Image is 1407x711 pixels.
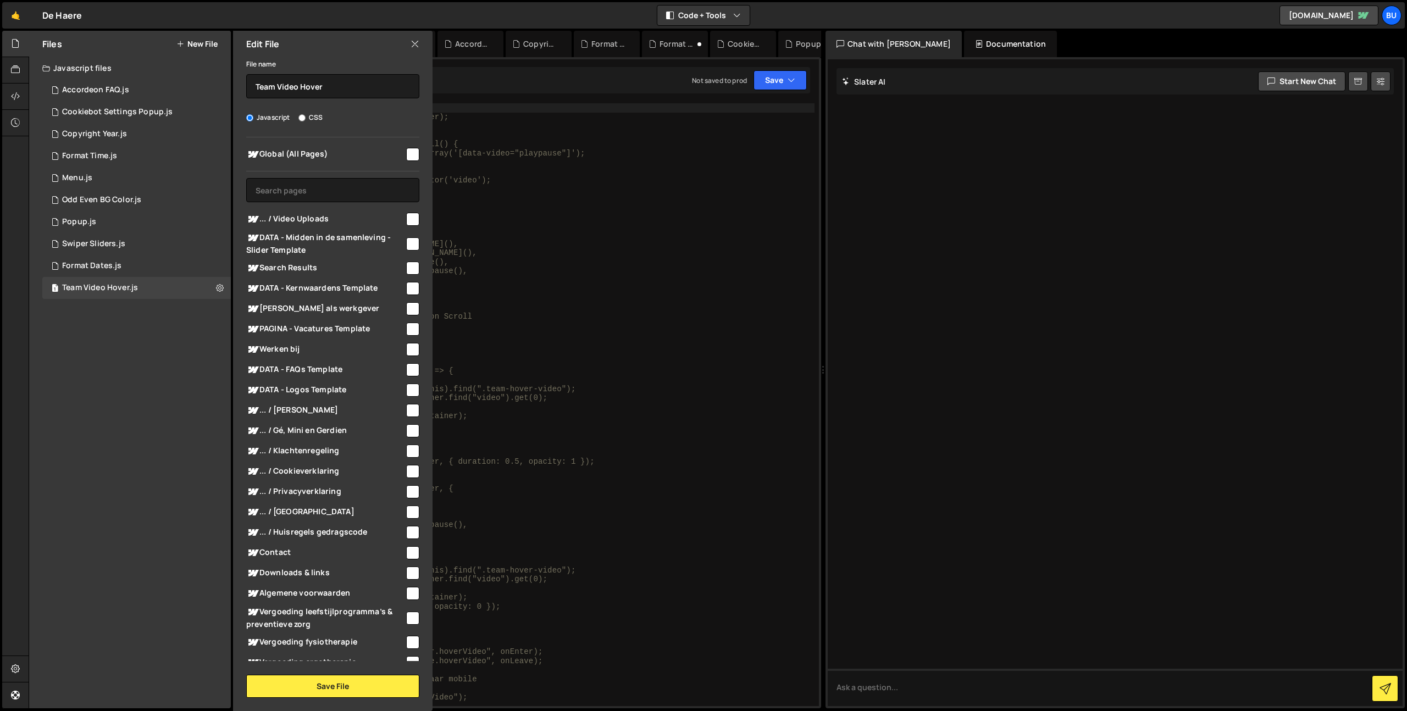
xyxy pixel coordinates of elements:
div: Not saved to prod [692,76,747,85]
span: ... / Video Uploads [246,213,405,226]
span: PAGINA - Vacatures Template [246,323,405,336]
span: DATA - FAQs Template [246,363,405,376]
div: Menu.js [62,173,92,183]
div: Format Time.js [62,151,117,161]
span: DATA - Midden in de samenleving - Slider Template [246,231,405,255]
div: 17043/46859.js [42,167,231,189]
div: Format Dates.js [660,38,695,49]
input: Name [246,74,419,98]
button: Save [754,70,807,90]
span: [PERSON_NAME] als werkgever [246,302,405,315]
button: Start new chat [1258,71,1345,91]
div: Swiper Sliders.js [62,239,125,249]
label: Javascript [246,112,290,123]
h2: Slater AI [842,76,886,87]
span: Algemene voorwaarden [246,587,405,600]
span: ... / Privacyverklaring [246,485,405,498]
div: 17043/46856.js [42,123,231,145]
h2: Edit File [246,38,279,50]
span: ... / Klachtenregeling [246,445,405,458]
span: Vergoeding leefstijlprogramma’s & preventieve zorg [246,606,405,630]
input: Javascript [246,114,253,121]
input: CSS [298,114,306,121]
span: ... / Cookieverklaring [246,465,405,478]
div: 17043/46852.js [42,211,231,233]
button: New File [176,40,218,48]
div: Format Time.js [42,145,231,167]
button: Code + Tools [657,5,750,25]
button: Save File [246,675,419,698]
div: Format Dates.js [42,255,231,277]
div: Cookiebot Settings Popup.js [42,101,231,123]
span: ... / [PERSON_NAME] [246,404,405,417]
span: Search Results [246,262,405,275]
div: Format Time.js [591,38,627,49]
a: 🤙 [2,2,29,29]
div: Copyright Year.js [523,38,558,49]
div: Documentation [964,31,1057,57]
div: Popup.js [62,217,96,227]
div: Javascript files [29,57,231,79]
span: Vergoeding ergotherapie [246,656,405,669]
h2: Files [42,38,62,50]
div: 17043/46857.js [42,79,231,101]
a: Bu [1382,5,1402,25]
div: Cookiebot Settings Popup.js [728,38,763,49]
div: De Haere [42,9,82,22]
span: ... / Gé, Mini en Gerdien [246,424,405,437]
div: Accordeon FAQ.js [455,38,490,49]
a: [DOMAIN_NAME] [1279,5,1378,25]
label: File name [246,59,276,70]
span: DATA - Kernwaardens Template [246,282,405,295]
div: Team Video Hover.js [62,283,138,293]
input: Search pages [246,178,419,202]
div: Chat with [PERSON_NAME] [826,31,962,57]
div: Copyright Year.js [62,129,127,139]
span: Downloads & links [246,566,405,580]
div: Swiper Sliders.js [42,233,231,255]
label: CSS [298,112,323,123]
div: Popup.js [796,38,830,49]
div: Format Dates.js [62,261,121,271]
span: ... / Huisregels gedragscode [246,526,405,539]
span: Werken bij [246,343,405,356]
div: 17043/46861.js [42,277,231,299]
div: Cookiebot Settings Popup.js [62,107,173,117]
span: DATA - Logos Template [246,384,405,397]
span: Contact [246,546,405,559]
div: Odd Even BG Color.js [62,195,141,205]
span: Global (All Pages) [246,148,405,161]
span: Vergoeding fysiotherapie [246,636,405,649]
div: Odd Even BG Color.js [42,189,231,211]
div: Accordeon FAQ.js [62,85,129,95]
span: ... / [GEOGRAPHIC_DATA] [246,506,405,519]
span: 1 [52,285,58,293]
